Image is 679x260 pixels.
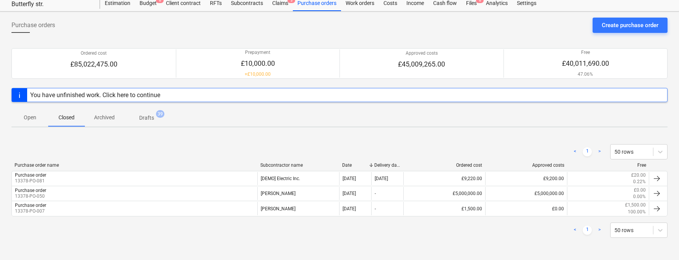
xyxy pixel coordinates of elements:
p: £20.00 [631,172,646,179]
div: £9,200.00 [485,172,567,185]
p: Archived [94,114,115,122]
a: Page 1 is your current page [583,147,592,156]
div: £9,220.00 [403,172,485,185]
div: Purchase order name [15,162,254,168]
div: Free [570,162,646,168]
p: £10,000.00 [241,59,275,68]
div: £1,500.00 [403,202,485,215]
div: Butterfly str. [11,0,91,8]
div: [DATE] [343,206,356,211]
p: Ordered cost [70,50,117,57]
span: Purchase orders [11,21,55,30]
div: Ordered cost [406,162,482,168]
p: Open [21,114,39,122]
p: 0.22% [633,179,646,185]
p: Free [562,49,609,56]
a: Next page [595,147,604,156]
p: £1,500.00 [625,202,646,208]
div: Purchase order [15,172,46,178]
p: Closed [57,114,76,122]
p: Prepayment [241,49,275,56]
div: Subcontractor name [260,162,336,168]
p: £85,022,475.00 [70,60,117,69]
a: Previous page [570,147,580,156]
div: Create purchase order [602,20,658,30]
div: [PERSON_NAME] [257,202,339,215]
p: 13378-PO-081 [15,178,46,184]
div: Approved costs [488,162,564,168]
a: Next page [595,226,604,235]
div: [DATE] [375,176,388,181]
button: Create purchase order [593,18,668,33]
p: £40,011,690.00 [562,59,609,68]
p: 47.06% [562,71,609,78]
p: 0.00% [633,193,646,200]
div: You have unfinished work. Click here to continue [30,91,160,99]
div: Delivery date [374,162,400,168]
a: Page 1 is your current page [583,226,592,235]
div: [DEMO] Electric Inc. [257,172,339,185]
iframe: Chat Widget [641,223,679,260]
div: Date [342,162,368,168]
div: - [375,191,376,196]
p: + £10,000.00 [241,71,275,78]
p: £45,009,265.00 [398,60,445,69]
p: Drafts [139,114,154,122]
div: Purchase order [15,188,46,193]
span: 39 [156,110,164,118]
p: £0.00 [634,187,646,193]
p: 13378-PO-007 [15,208,46,214]
p: 13378-PO-050 [15,193,46,200]
div: £5,000,000.00 [485,187,567,200]
div: [PERSON_NAME] [257,187,339,200]
div: £0.00 [485,202,567,215]
p: Approved costs [398,50,445,57]
div: £5,000,000.00 [403,187,485,200]
div: - [375,206,376,211]
a: Previous page [570,226,580,235]
div: Purchase order [15,203,46,208]
div: [DATE] [343,191,356,196]
div: [DATE] [343,176,356,181]
p: 100.00% [628,209,646,215]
